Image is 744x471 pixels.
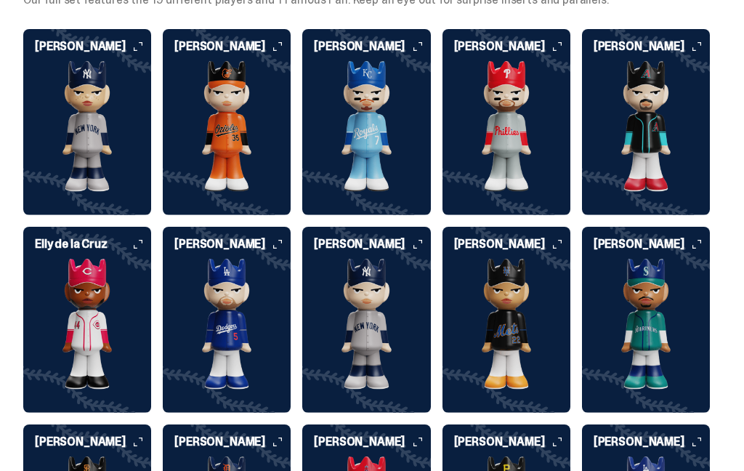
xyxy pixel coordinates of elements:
h6: [PERSON_NAME] [314,436,430,448]
h6: [PERSON_NAME] [454,41,570,52]
img: card image [23,259,151,390]
h6: [PERSON_NAME] [174,436,291,448]
h6: [PERSON_NAME] [454,238,570,250]
img: card image [582,61,710,192]
h6: [PERSON_NAME] [594,238,710,250]
img: card image [163,259,291,390]
img: card image [582,259,710,390]
h6: [PERSON_NAME] [594,436,710,448]
h6: [PERSON_NAME] [174,41,291,52]
img: card image [163,61,291,192]
img: card image [302,259,430,390]
img: card image [442,259,570,390]
img: card image [23,61,151,192]
h6: [PERSON_NAME] [594,41,710,52]
img: card image [442,61,570,192]
h6: [PERSON_NAME] [35,41,151,52]
h6: [PERSON_NAME] [314,238,430,250]
img: card image [302,61,430,192]
h6: [PERSON_NAME] [314,41,430,52]
h6: [PERSON_NAME] [174,238,291,250]
h6: [PERSON_NAME] [35,436,151,448]
h6: Elly de la Cruz [35,238,151,250]
h6: [PERSON_NAME] [454,436,570,448]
